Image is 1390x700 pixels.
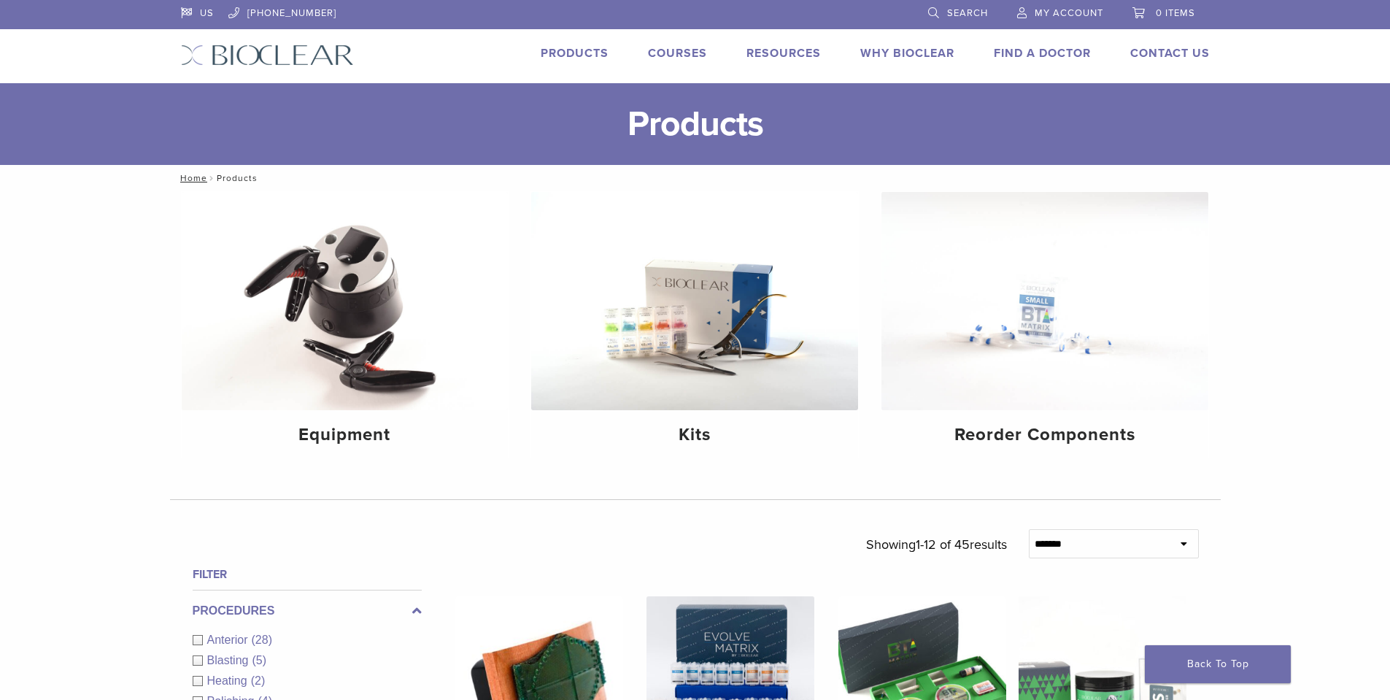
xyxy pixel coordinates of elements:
[531,192,858,458] a: Kits
[181,45,354,66] img: Bioclear
[182,192,509,410] img: Equipment
[994,46,1091,61] a: Find A Doctor
[893,422,1197,448] h4: Reorder Components
[193,566,422,583] h4: Filter
[193,602,422,620] label: Procedures
[207,674,251,687] span: Heating
[860,46,954,61] a: Why Bioclear
[176,173,207,183] a: Home
[170,165,1221,191] nav: Products
[207,634,252,646] span: Anterior
[916,536,970,553] span: 1-12 of 45
[866,529,1007,560] p: Showing results
[182,192,509,458] a: Equipment
[193,422,497,448] h4: Equipment
[746,46,821,61] a: Resources
[531,192,858,410] img: Kits
[252,654,266,666] span: (5)
[1145,645,1291,683] a: Back To Top
[881,192,1208,410] img: Reorder Components
[543,422,846,448] h4: Kits
[207,654,252,666] span: Blasting
[947,7,988,19] span: Search
[541,46,609,61] a: Products
[252,634,272,646] span: (28)
[251,674,266,687] span: (2)
[1035,7,1103,19] span: My Account
[1130,46,1210,61] a: Contact Us
[881,192,1208,458] a: Reorder Components
[1156,7,1195,19] span: 0 items
[648,46,707,61] a: Courses
[207,174,217,182] span: /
